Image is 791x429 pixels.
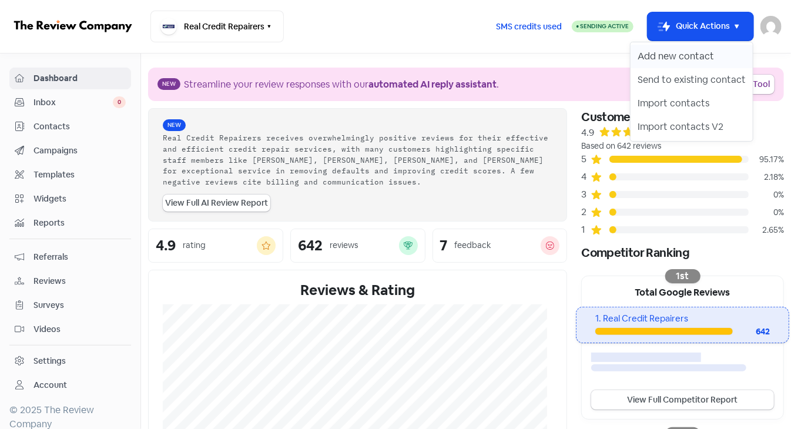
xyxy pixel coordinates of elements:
[33,355,66,367] div: Settings
[9,270,131,292] a: Reviews
[156,239,176,253] div: 4.9
[581,126,594,140] div: 4.9
[581,140,784,152] div: Based on 642 reviews
[9,92,131,113] a: Inbox 0
[665,269,700,283] div: 1st
[183,239,206,252] div: rating
[184,78,499,92] div: Streamline your review responses with our .
[581,205,591,219] div: 2
[631,92,753,115] button: Import contacts
[9,374,131,396] a: Account
[581,170,591,184] div: 4
[157,78,180,90] span: New
[749,224,784,236] div: 2.65%
[298,239,323,253] div: 642
[486,19,572,32] a: SMS credits used
[581,223,591,237] div: 1
[148,229,283,263] a: 4.9rating
[33,299,126,311] span: Surveys
[33,217,126,229] span: Reports
[9,319,131,340] a: Videos
[580,22,629,30] span: Sending Active
[33,275,126,287] span: Reviews
[9,116,131,138] a: Contacts
[33,72,126,85] span: Dashboard
[433,229,568,263] a: 7feedback
[33,120,126,133] span: Contacts
[455,239,491,252] div: feedback
[9,140,131,162] a: Campaigns
[591,390,774,410] a: View Full Competitor Report
[9,294,131,316] a: Surveys
[150,11,284,42] button: Real Credit Repairers
[9,68,131,89] a: Dashboard
[760,16,782,37] img: User
[9,164,131,186] a: Templates
[9,188,131,210] a: Widgets
[33,169,126,181] span: Templates
[749,171,784,183] div: 2.18%
[631,45,753,68] button: Add new contact
[33,323,126,336] span: Videos
[749,206,784,219] div: 0%
[581,108,784,126] div: Customer Reviews
[163,132,552,187] div: Real Credit Repairers receives overwhelmingly positive reviews for their effective and efficient ...
[33,145,126,157] span: Campaigns
[440,239,448,253] div: 7
[496,21,562,33] span: SMS credits used
[581,244,784,262] div: Competitor Ranking
[163,195,270,212] a: View Full AI Review Report
[33,251,126,263] span: Referrals
[113,96,126,108] span: 0
[33,96,113,109] span: Inbox
[163,280,552,301] div: Reviews & Rating
[9,350,131,372] a: Settings
[581,187,591,202] div: 3
[733,326,770,338] div: 642
[582,276,783,307] div: Total Google Reviews
[33,379,67,391] div: Account
[581,152,591,166] div: 5
[9,246,131,268] a: Referrals
[749,189,784,201] div: 0%
[33,193,126,205] span: Widgets
[648,12,753,41] button: Quick Actions
[290,229,425,263] a: 642reviews
[749,153,784,166] div: 95.17%
[163,119,186,131] span: New
[595,312,770,326] div: 1. Real Credit Repairers
[631,115,753,139] button: Import contacts V2
[9,212,131,234] a: Reports
[368,78,497,91] b: automated AI reply assistant
[572,19,634,33] a: Sending Active
[330,239,358,252] div: reviews
[631,68,753,92] button: Send to existing contact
